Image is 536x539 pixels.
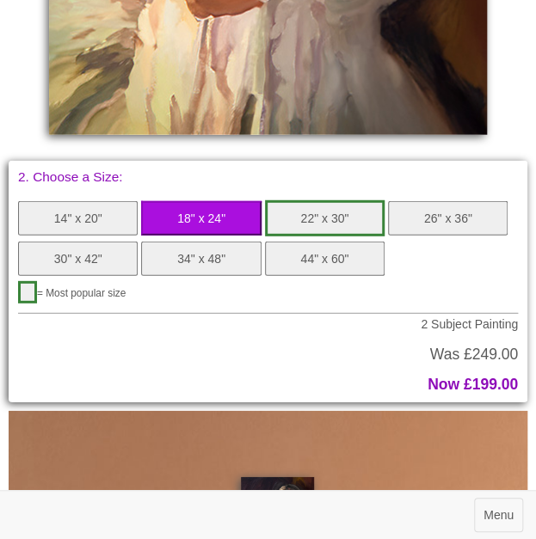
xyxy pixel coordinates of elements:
[388,201,508,236] button: 26" x 36"
[265,242,385,276] button: 44" x 60"
[37,287,126,299] span: = Most popular size
[474,498,523,532] button: Menu
[430,346,518,363] span: Was £249.00
[141,242,261,276] button: 34" x 48"
[484,508,514,522] span: Menu
[18,201,138,236] button: 14" x 20"
[18,242,138,276] button: 30" x 42"
[18,318,518,330] p: 2 Subject Painting
[18,170,518,183] p: 2. Choose a Size:
[141,201,261,236] button: 18" x 24"
[464,376,518,393] span: £199.00
[265,200,385,236] button: 22" x 30"
[428,376,459,393] span: Now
